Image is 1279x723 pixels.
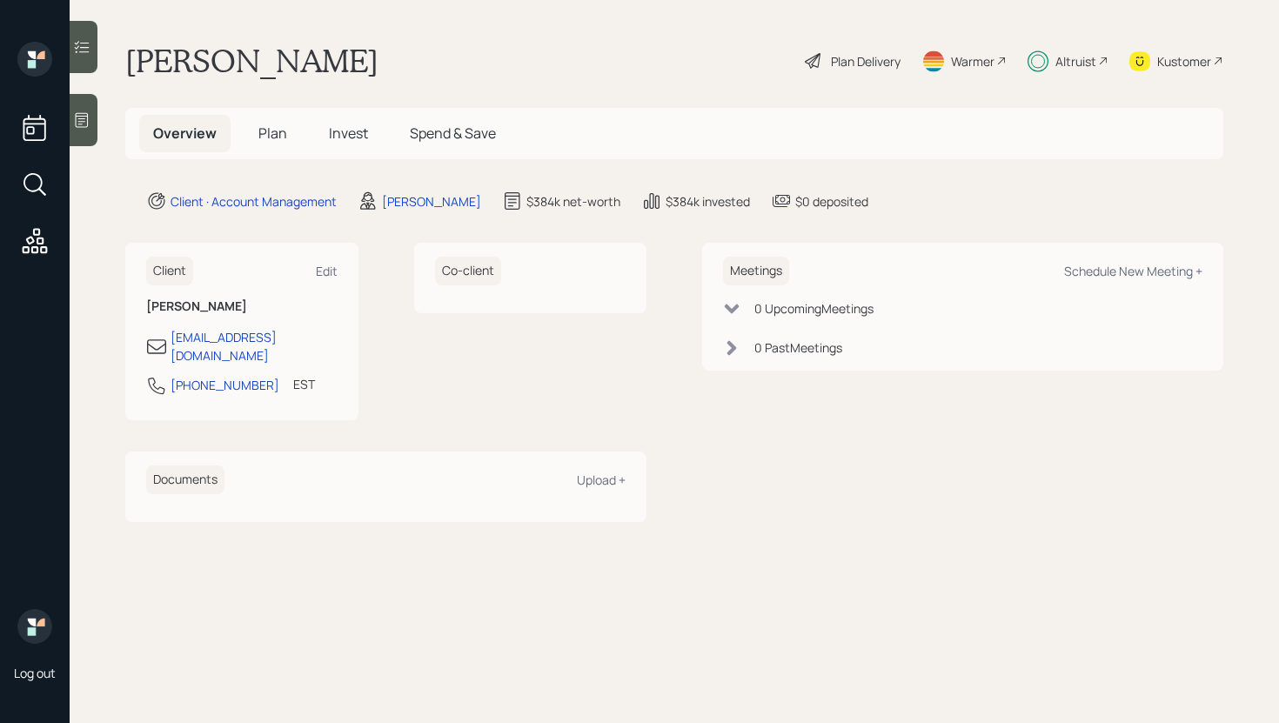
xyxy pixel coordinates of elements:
div: $0 deposited [795,192,868,211]
div: $384k invested [666,192,750,211]
div: [PHONE_NUMBER] [171,376,279,394]
img: retirable_logo.png [17,609,52,644]
div: Warmer [951,52,994,70]
h6: [PERSON_NAME] [146,299,338,314]
div: Log out [14,665,56,681]
div: Edit [316,263,338,279]
div: Plan Delivery [831,52,901,70]
div: Upload + [577,472,626,488]
div: EST [293,375,315,393]
div: $384k net-worth [526,192,620,211]
span: Invest [329,124,368,143]
div: [EMAIL_ADDRESS][DOMAIN_NAME] [171,328,338,365]
div: Altruist [1055,52,1096,70]
div: 0 Past Meeting s [754,338,842,357]
h6: Meetings [723,257,789,285]
span: Spend & Save [410,124,496,143]
div: Schedule New Meeting + [1064,263,1202,279]
div: [PERSON_NAME] [382,192,481,211]
h1: [PERSON_NAME] [125,42,378,80]
h6: Documents [146,465,224,494]
h6: Client [146,257,193,285]
span: Overview [153,124,217,143]
div: Kustomer [1157,52,1211,70]
div: 0 Upcoming Meeting s [754,299,874,318]
div: Client · Account Management [171,192,337,211]
span: Plan [258,124,287,143]
h6: Co-client [435,257,501,285]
